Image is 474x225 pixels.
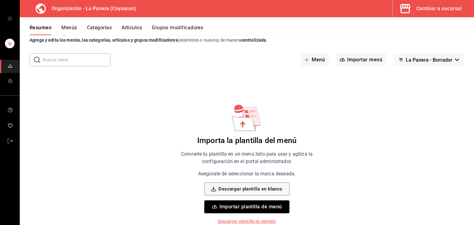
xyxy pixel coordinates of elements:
[30,25,52,35] button: Resumen
[47,5,136,12] h3: Organización - La Panera (Coyoacan)
[198,170,296,178] p: Asegúrate de seleccionar la marca deseada.
[152,25,203,35] button: Grupos modificadores
[30,25,474,35] div: navigation tabs
[87,25,112,35] button: Categorías
[218,218,276,225] p: Descargar plantilla de ejemplo
[7,16,12,21] button: open drawer
[61,25,77,35] button: Menús
[43,54,110,66] input: Buscar menú
[204,200,289,213] button: Importar plantilla de menú
[301,53,329,66] button: Menú
[122,25,142,35] button: Artículos
[169,150,325,165] p: Convierte tu plantilla en un menú listo para usar y agiliza la configuración en el portal adminis...
[30,37,464,43] div: (existentes o nuevos) de manera
[416,4,462,13] div: Cambiar a sucursal
[204,182,289,195] button: Descargar plantilla en blanco
[197,136,297,145] h6: Importa la plantilla del menú
[241,38,268,43] strong: centralizada.
[406,57,452,63] span: La Panera - Borrador
[393,53,464,66] button: La Panera - Borrador
[30,38,178,43] strong: Agrega y edita los menús, las categorías, artículos y grupos modificadores
[336,53,386,66] button: Importar menú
